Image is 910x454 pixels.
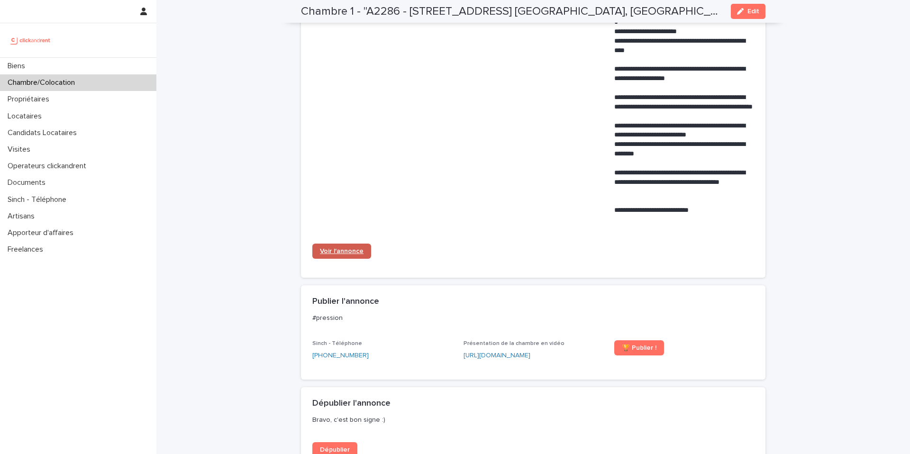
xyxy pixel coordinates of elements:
[4,195,74,204] p: Sinch - Téléphone
[614,340,664,355] a: 🏆 Publier !
[4,212,42,221] p: Artisans
[4,228,81,237] p: Apporteur d'affaires
[312,244,371,259] a: Voir l'annonce
[312,416,750,424] p: Bravo, c'est bon signe :)
[747,8,759,15] span: Edit
[464,352,530,359] a: [URL][DOMAIN_NAME]
[312,351,369,361] a: [PHONE_NUMBER]
[4,128,84,137] p: Candidats Locataires
[312,341,362,346] span: Sinch - Téléphone
[731,4,765,19] button: Edit
[4,95,57,104] p: Propriétaires
[4,145,38,154] p: Visites
[4,162,94,171] p: Operateurs clickandrent
[4,78,82,87] p: Chambre/Colocation
[312,399,391,409] h2: Dépublier l'annonce
[464,341,564,346] span: Présentation de la chambre en vidéo
[312,352,369,359] ringoverc2c-number-84e06f14122c: [PHONE_NUMBER]
[4,112,49,121] p: Locataires
[4,178,53,187] p: Documents
[320,248,364,254] span: Voir l'annonce
[312,352,369,359] ringoverc2c-84e06f14122c: Call with Ringover
[301,5,723,18] h2: Chambre 1 - "A2286 - [STREET_ADDRESS] [GEOGRAPHIC_DATA], [GEOGRAPHIC_DATA] 93600"
[4,62,33,71] p: Biens
[8,31,54,50] img: UCB0brd3T0yccxBKYDjQ
[312,314,750,322] p: #pression
[312,297,379,307] h2: Publier l'annonce
[320,446,350,453] span: Dépublier
[622,345,656,351] span: 🏆 Publier !
[4,245,51,254] p: Freelances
